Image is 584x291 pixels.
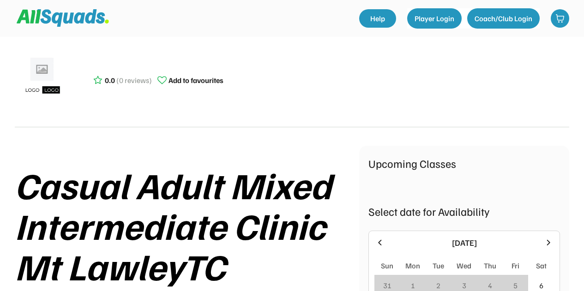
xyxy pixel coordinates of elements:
[433,260,444,271] div: Tue
[467,8,540,29] button: Coach/Club Login
[17,9,109,27] img: Squad%20Logo.svg
[116,75,152,86] div: (0 reviews)
[512,260,519,271] div: Fri
[390,237,538,249] div: [DATE]
[513,280,518,291] div: 5
[368,203,560,220] div: Select date for Availability
[555,14,565,23] img: shopping-cart-01%20%281%29.svg
[462,280,466,291] div: 3
[19,54,66,101] img: ui-kit-placeholders-product-5_1200x.webp
[405,260,420,271] div: Mon
[383,280,391,291] div: 31
[457,260,471,271] div: Wed
[407,8,462,29] button: Player Login
[488,280,492,291] div: 4
[411,280,415,291] div: 1
[359,9,396,28] a: Help
[368,155,560,172] div: Upcoming Classes
[436,280,440,291] div: 2
[169,75,223,86] div: Add to favourites
[381,260,393,271] div: Sun
[105,75,115,86] div: 0.0
[484,260,496,271] div: Thu
[15,164,359,286] div: Casual Adult Mixed Intermediate Clinic Mt LawleyTC
[536,260,547,271] div: Sat
[539,280,543,291] div: 6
